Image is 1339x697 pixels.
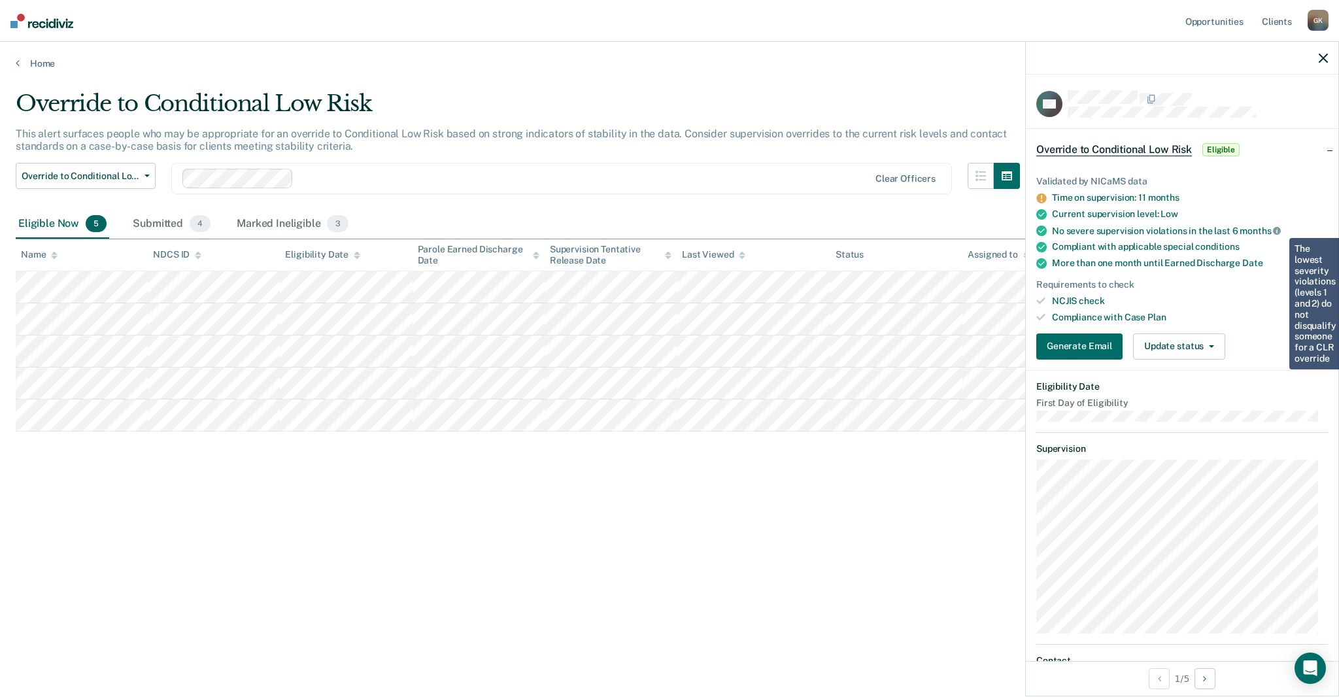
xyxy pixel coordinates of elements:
[16,127,1007,152] p: This alert surfaces people who may be appropriate for an override to Conditional Low Risk based o...
[16,90,1020,127] div: Override to Conditional Low Risk
[1036,398,1328,409] dt: First Day of Eligibility
[1147,312,1166,322] span: Plan
[1195,241,1240,252] span: conditions
[1308,10,1329,31] div: G K
[550,244,671,266] div: Supervision Tentative Release Date
[1052,192,1328,203] div: Time on supervision: 11 months
[682,249,745,260] div: Last Viewed
[1036,443,1328,454] dt: Supervision
[22,171,139,182] span: Override to Conditional Low Risk
[1195,668,1215,689] button: Next Opportunity
[86,215,107,232] span: 5
[1240,226,1281,236] span: months
[1052,241,1328,252] div: Compliant with applicable special
[1242,258,1263,268] span: Date
[153,249,201,260] div: NDCS ID
[16,210,109,239] div: Eligible Now
[327,215,348,232] span: 3
[1161,209,1178,219] span: Low
[1052,209,1328,220] div: Current supervision level:
[1052,312,1328,323] div: Compliance with Case
[10,14,73,28] img: Recidiviz
[16,58,1323,69] a: Home
[1036,176,1328,187] div: Validated by NICaMS data
[418,244,539,266] div: Parole Earned Discharge Date
[1052,296,1328,307] div: NCJIS
[1079,296,1104,306] span: check
[1026,129,1338,171] div: Override to Conditional Low RiskEligible
[1052,225,1328,237] div: No severe supervision violations in the last 6
[1026,661,1338,696] div: 1 / 5
[1036,655,1328,666] dt: Contact
[234,210,351,239] div: Marked Ineligible
[1036,333,1123,360] button: Generate Email
[1036,333,1128,360] a: Generate Email
[875,173,936,184] div: Clear officers
[1052,258,1328,269] div: More than one month until Earned Discharge
[130,210,213,239] div: Submitted
[1202,143,1240,156] span: Eligible
[1036,279,1328,290] div: Requirements to check
[21,249,58,260] div: Name
[285,249,360,260] div: Eligibility Date
[1036,381,1328,392] dt: Eligibility Date
[1133,333,1225,360] button: Update status
[1036,143,1192,156] span: Override to Conditional Low Risk
[1149,668,1170,689] button: Previous Opportunity
[836,249,864,260] div: Status
[190,215,211,232] span: 4
[1295,653,1326,684] div: Open Intercom Messenger
[968,249,1029,260] div: Assigned to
